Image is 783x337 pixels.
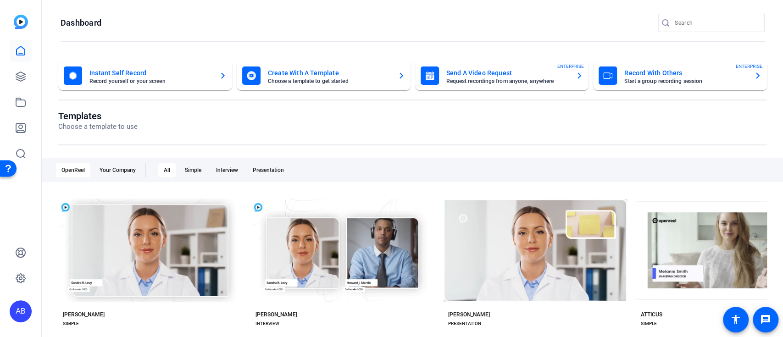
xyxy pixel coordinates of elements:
button: Record With OthersStart a group recording sessionENTERPRISE [593,61,767,90]
div: All [158,163,176,177]
span: ENTERPRISE [736,63,762,70]
div: [PERSON_NAME] [448,311,490,318]
div: AB [10,300,32,322]
div: [PERSON_NAME] [255,311,297,318]
mat-card-title: Record With Others [624,67,747,78]
mat-card-subtitle: Request recordings from anyone, anywhere [446,78,569,84]
div: Your Company [94,163,141,177]
mat-card-subtitle: Choose a template to get started [268,78,390,84]
div: Presentation [247,163,289,177]
h1: Templates [58,110,138,122]
mat-card-subtitle: Record yourself or your screen [89,78,212,84]
mat-icon: accessibility [730,314,741,325]
mat-card-title: Send A Video Request [446,67,569,78]
mat-icon: message [760,314,771,325]
span: ENTERPRISE [557,63,584,70]
input: Search [675,17,757,28]
div: [PERSON_NAME] [63,311,105,318]
button: Instant Self RecordRecord yourself or your screen [58,61,232,90]
div: PRESENTATION [448,320,481,327]
div: Interview [211,163,244,177]
mat-card-title: Instant Self Record [89,67,212,78]
div: SIMPLE [63,320,79,327]
button: Send A Video RequestRequest recordings from anyone, anywhereENTERPRISE [415,61,589,90]
div: ATTICUS [641,311,662,318]
mat-card-subtitle: Start a group recording session [624,78,747,84]
mat-card-title: Create With A Template [268,67,390,78]
div: OpenReel [56,163,90,177]
img: blue-gradient.svg [14,15,28,29]
div: INTERVIEW [255,320,279,327]
button: Create With A TemplateChoose a template to get started [237,61,411,90]
div: SIMPLE [641,320,657,327]
h1: Dashboard [61,17,101,28]
p: Choose a template to use [58,122,138,132]
div: Simple [179,163,207,177]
